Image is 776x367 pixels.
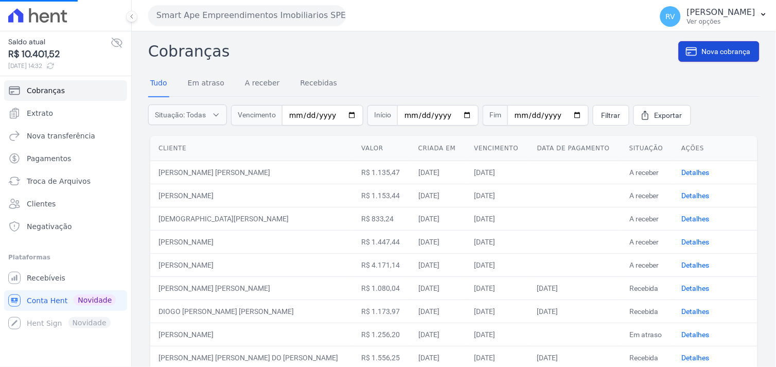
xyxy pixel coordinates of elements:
[466,323,528,346] td: [DATE]
[4,171,127,191] a: Troca de Arquivos
[27,295,67,306] span: Conta Hent
[150,161,353,184] td: [PERSON_NAME] [PERSON_NAME]
[621,253,673,276] td: A receber
[150,276,353,300] td: [PERSON_NAME] [PERSON_NAME]
[27,199,56,209] span: Clientes
[529,276,621,300] td: [DATE]
[353,300,410,323] td: R$ 1.173,97
[148,40,679,63] h2: Cobranças
[681,307,709,316] a: Detalhes
[410,323,466,346] td: [DATE]
[4,80,127,101] a: Cobranças
[466,253,528,276] td: [DATE]
[702,46,751,57] span: Nova cobrança
[367,105,397,126] span: Início
[652,2,776,31] button: RV [PERSON_NAME] Ver opções
[679,41,760,62] a: Nova cobrança
[231,105,282,126] span: Vencimento
[466,300,528,323] td: [DATE]
[466,230,528,253] td: [DATE]
[466,136,528,161] th: Vencimento
[466,276,528,300] td: [DATE]
[410,207,466,230] td: [DATE]
[673,136,757,161] th: Ações
[602,110,621,120] span: Filtrar
[150,230,353,253] td: [PERSON_NAME]
[4,103,127,124] a: Extrato
[27,273,65,283] span: Recebíveis
[593,105,629,126] a: Filtrar
[681,354,709,362] a: Detalhes
[150,323,353,346] td: [PERSON_NAME]
[681,191,709,200] a: Detalhes
[621,184,673,207] td: A receber
[4,216,127,237] a: Negativação
[466,207,528,230] td: [DATE]
[27,85,65,96] span: Cobranças
[353,161,410,184] td: R$ 1.135,47
[150,184,353,207] td: [PERSON_NAME]
[148,104,227,125] button: Situação: Todas
[27,221,72,232] span: Negativação
[74,294,116,306] span: Novidade
[27,131,95,141] span: Nova transferência
[681,261,709,269] a: Detalhes
[410,161,466,184] td: [DATE]
[8,47,111,61] span: R$ 10.401,52
[410,230,466,253] td: [DATE]
[353,276,410,300] td: R$ 1.080,04
[621,323,673,346] td: Em atraso
[466,161,528,184] td: [DATE]
[410,136,466,161] th: Criada em
[529,136,621,161] th: Data de pagamento
[681,215,709,223] a: Detalhes
[681,330,709,339] a: Detalhes
[621,300,673,323] td: Recebida
[621,207,673,230] td: A receber
[150,207,353,230] td: [DEMOGRAPHIC_DATA][PERSON_NAME]
[353,136,410,161] th: Valor
[148,71,169,97] a: Tudo
[666,13,676,20] span: RV
[8,37,111,47] span: Saldo atual
[4,194,127,214] a: Clientes
[243,71,282,97] a: A receber
[27,108,53,118] span: Extrato
[8,61,111,71] span: [DATE] 14:32
[681,168,709,177] a: Detalhes
[655,110,682,120] span: Exportar
[4,290,127,311] a: Conta Hent Novidade
[150,253,353,276] td: [PERSON_NAME]
[27,153,71,164] span: Pagamentos
[621,230,673,253] td: A receber
[681,238,709,246] a: Detalhes
[150,136,353,161] th: Cliente
[687,18,755,26] p: Ver opções
[687,7,755,18] p: [PERSON_NAME]
[621,276,673,300] td: Recebida
[186,71,226,97] a: Em atraso
[4,126,127,146] a: Nova transferência
[353,253,410,276] td: R$ 4.171,14
[4,148,127,169] a: Pagamentos
[633,105,691,126] a: Exportar
[4,268,127,288] a: Recebíveis
[621,136,673,161] th: Situação
[529,300,621,323] td: [DATE]
[155,110,206,120] span: Situação: Todas
[353,184,410,207] td: R$ 1.153,44
[621,161,673,184] td: A receber
[410,184,466,207] td: [DATE]
[483,105,507,126] span: Fim
[298,71,340,97] a: Recebidas
[27,176,91,186] span: Troca de Arquivos
[410,300,466,323] td: [DATE]
[410,276,466,300] td: [DATE]
[353,207,410,230] td: R$ 833,24
[148,5,346,26] button: Smart Ape Empreendimentos Imobiliarios SPE LTDA
[353,323,410,346] td: R$ 1.256,20
[466,184,528,207] td: [DATE]
[410,253,466,276] td: [DATE]
[150,300,353,323] td: DIOGO [PERSON_NAME] [PERSON_NAME]
[681,284,709,292] a: Detalhes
